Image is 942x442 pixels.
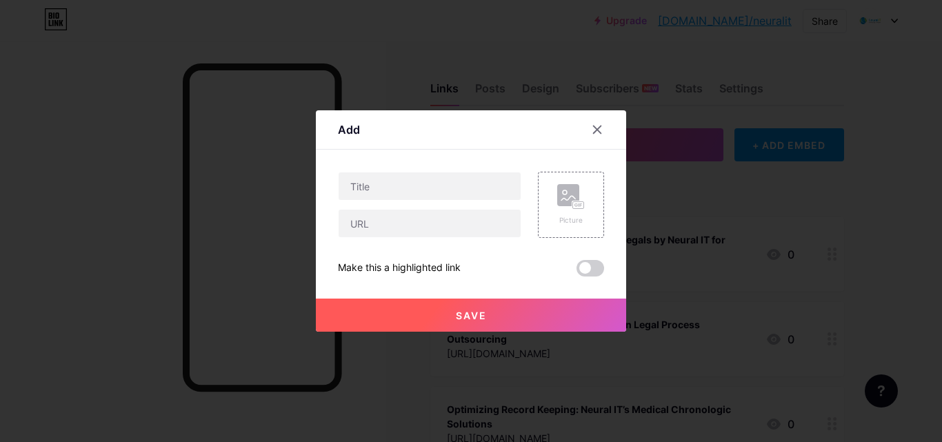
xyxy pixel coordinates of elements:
div: Picture [557,215,585,225]
div: Add [338,121,360,138]
input: URL [339,210,521,237]
button: Save [316,299,626,332]
span: Save [456,310,487,321]
div: Make this a highlighted link [338,260,461,277]
input: Title [339,172,521,200]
